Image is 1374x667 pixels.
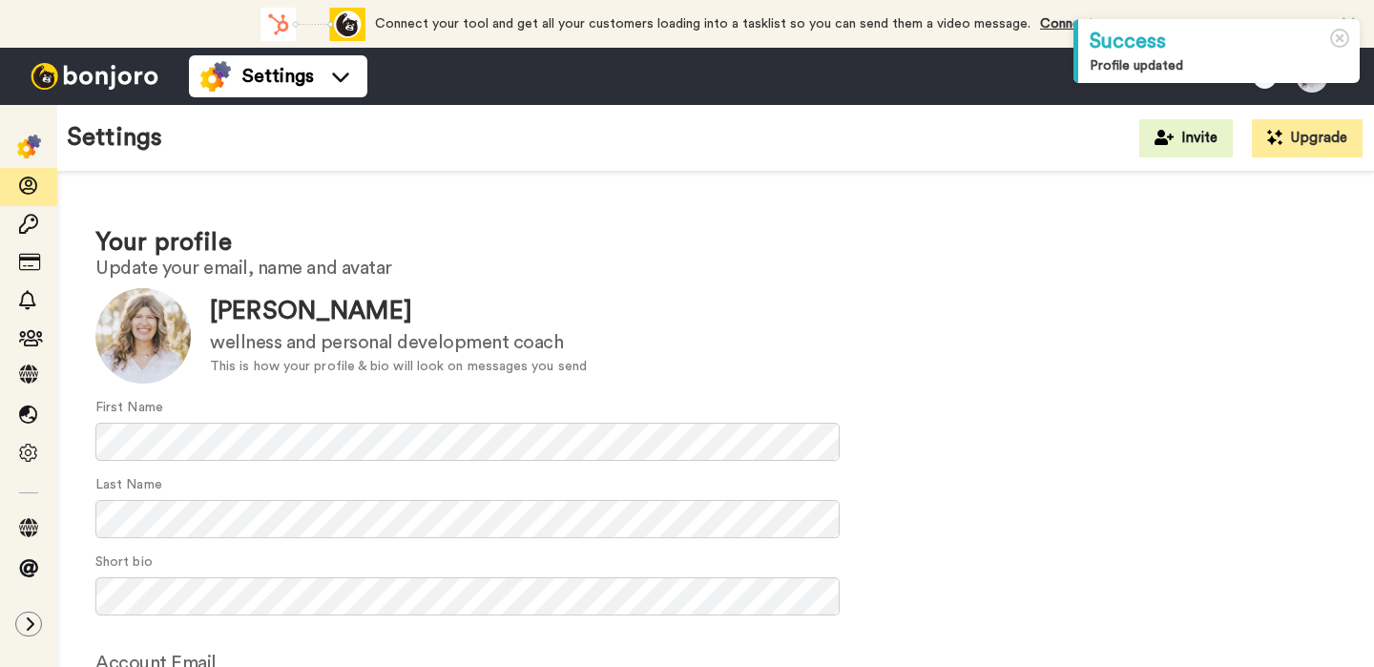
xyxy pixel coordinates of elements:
img: bj-logo-header-white.svg [23,63,166,90]
div: Success [1090,27,1348,56]
h1: Your profile [95,229,1336,257]
div: This is how your profile & bio will look on messages you send [210,357,587,377]
label: First Name [95,398,163,418]
span: Settings [242,63,314,90]
span: Connect your tool and get all your customers loading into a tasklist so you can send them a video... [375,17,1030,31]
a: Connect now [1040,17,1123,31]
label: Short bio [95,552,153,573]
img: settings-colored.svg [200,61,231,92]
img: settings-colored.svg [17,135,41,158]
button: Invite [1139,119,1233,157]
button: Upgrade [1252,119,1363,157]
label: Last Name [95,475,162,495]
div: [PERSON_NAME] [210,294,587,329]
div: animation [260,8,365,41]
h2: Update your email, name and avatar [95,258,1336,279]
div: wellness and personal development coach [210,329,587,357]
div: Profile updated [1090,56,1348,75]
h1: Settings [67,124,162,152]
